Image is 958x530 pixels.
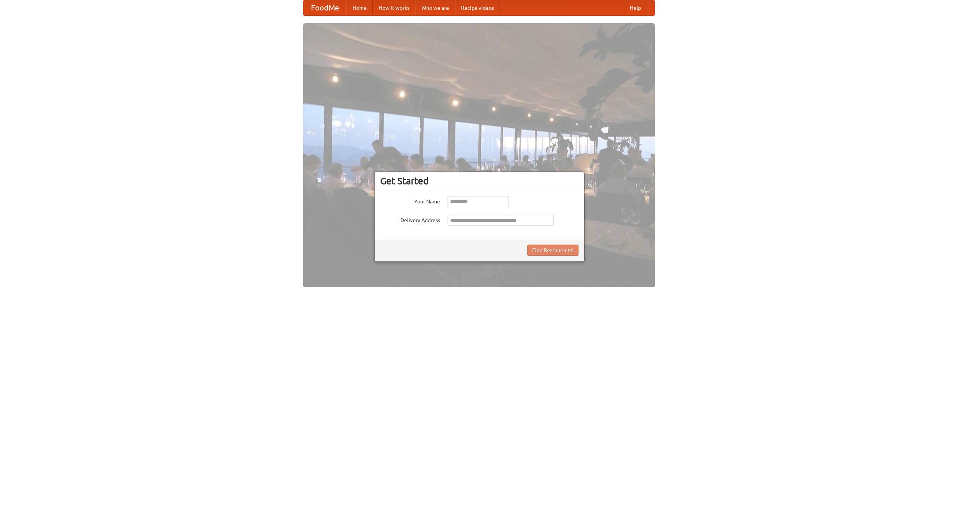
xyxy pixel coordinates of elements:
a: How it works [373,0,415,15]
a: Who we are [415,0,455,15]
a: Help [624,0,647,15]
a: Home [347,0,373,15]
a: FoodMe [303,0,347,15]
button: Find Restaurants! [527,245,579,256]
label: Your Name [380,196,440,205]
h3: Get Started [380,175,579,187]
label: Delivery Address [380,215,440,224]
a: Recipe videos [455,0,500,15]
